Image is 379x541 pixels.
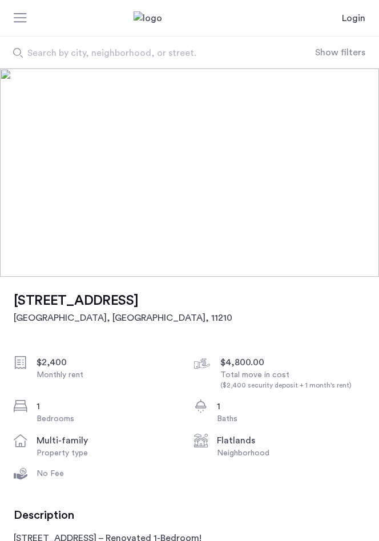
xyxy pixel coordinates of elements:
[14,290,232,325] a: [STREET_ADDRESS][GEOGRAPHIC_DATA], [GEOGRAPHIC_DATA], 11210
[220,369,369,390] div: Total move in cost
[220,356,369,369] div: $4,800.00
[220,381,369,390] div: ($2,400 security deposit + 1 month's rent)
[37,369,185,381] div: Monthly rent
[217,434,365,447] div: Flatlands
[27,46,280,60] span: Search by city, neighborhood, or street.
[217,399,365,413] div: 1
[37,447,185,459] div: Property type
[14,290,232,311] h1: [STREET_ADDRESS]
[342,11,365,25] a: Login
[37,356,185,369] div: $2,400
[37,413,185,425] div: Bedrooms
[14,311,232,325] h2: [GEOGRAPHIC_DATA], [GEOGRAPHIC_DATA] , 11210
[217,413,365,425] div: Baths
[134,11,245,25] img: logo
[134,11,245,25] a: Cazamio Logo
[37,399,185,413] div: 1
[37,434,185,447] div: multi-family
[217,447,365,459] div: Neighborhood
[37,468,185,479] div: No Fee
[315,46,365,59] button: Show or hide filters
[14,508,365,522] h3: Description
